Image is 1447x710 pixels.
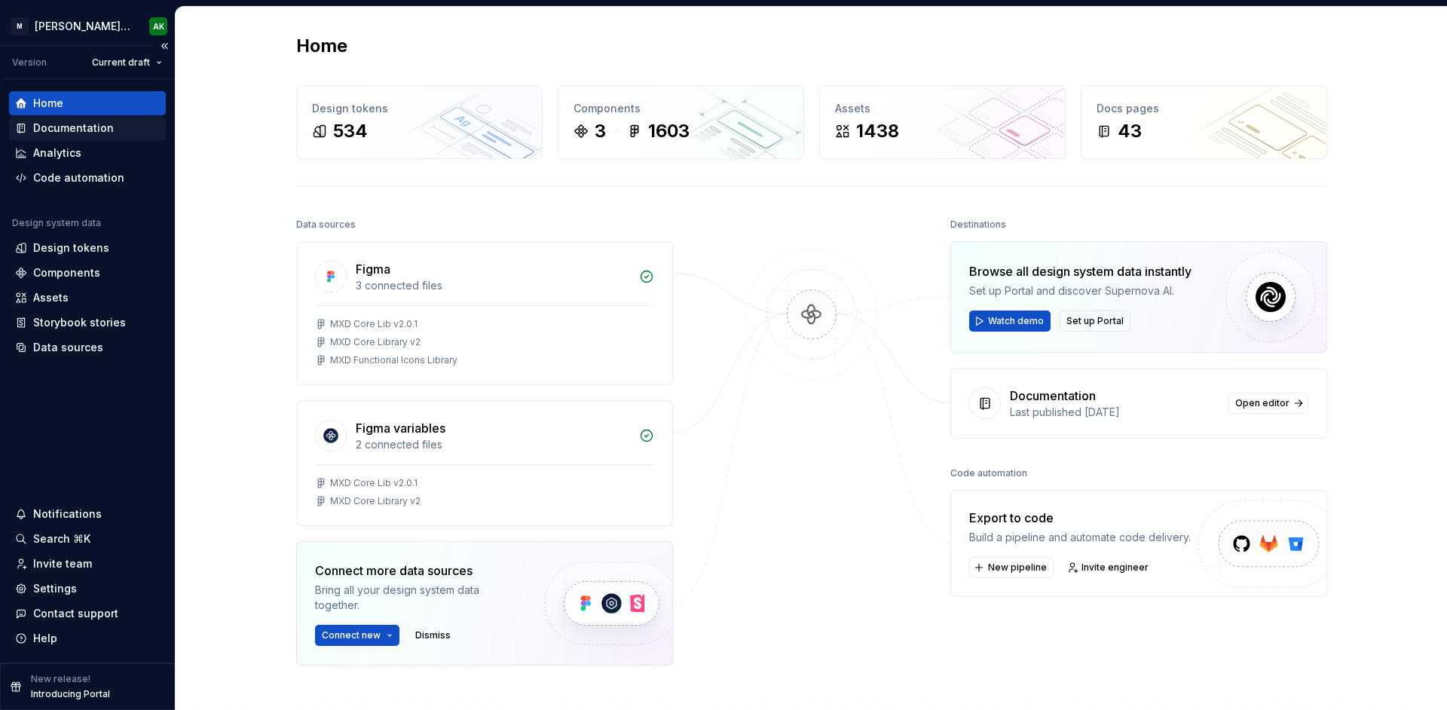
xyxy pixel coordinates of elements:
a: Components31603 [558,85,804,159]
div: [PERSON_NAME] Design System [35,19,131,34]
div: 1438 [856,119,899,143]
a: Invite engineer [1063,557,1155,578]
div: Destinations [950,214,1006,235]
div: Connect more data sources [315,562,519,580]
div: Figma variables [356,419,445,437]
a: Analytics [9,141,166,165]
div: Invite team [33,556,92,571]
a: Design tokens534 [296,85,543,159]
div: Design tokens [312,101,527,116]
span: New pipeline [988,562,1047,574]
span: Watch demo [988,315,1044,327]
a: Figma variables2 connected filesMXD Core Lib v2.0.1MXD Core Library v2 [296,400,673,526]
button: Set up Portal [1060,311,1130,332]
div: 43 [1118,119,1142,143]
div: MXD Core Library v2 [330,495,421,507]
div: Version [12,57,47,69]
button: New pipeline [969,557,1054,578]
a: Components [9,261,166,285]
button: Contact support [9,601,166,626]
div: Design tokens [33,240,109,256]
p: Introducing Portal [31,688,110,700]
div: MXD Functional Icons Library [330,354,457,366]
h2: Home [296,34,347,58]
div: Docs pages [1097,101,1311,116]
div: Data sources [33,340,103,355]
div: Last published [DATE] [1010,405,1219,420]
a: Settings [9,577,166,601]
div: Contact support [33,606,118,621]
span: Invite engineer [1081,562,1149,574]
a: Docs pages43 [1081,85,1327,159]
div: MXD Core Library v2 [330,336,421,348]
a: Storybook stories [9,311,166,335]
div: Documentation [33,121,114,136]
span: Set up Portal [1066,315,1124,327]
div: 2 connected files [356,437,630,452]
a: Assets [9,286,166,310]
p: New release! [31,673,90,685]
div: 3 [595,119,606,143]
div: Help [33,631,57,646]
a: Data sources [9,335,166,360]
span: Current draft [92,57,150,69]
button: Connect new [315,625,399,646]
div: Export to code [969,509,1191,527]
div: AK [153,20,164,32]
div: Figma [356,260,390,278]
div: Bring all your design system data together. [315,583,519,613]
a: Invite team [9,552,166,576]
div: 3 connected files [356,278,630,293]
div: 534 [333,119,368,143]
a: Home [9,91,166,115]
span: Open editor [1235,397,1289,409]
a: Open editor [1228,393,1308,414]
button: Search ⌘K [9,527,166,551]
div: Components [574,101,788,116]
div: Settings [33,581,77,596]
button: Collapse sidebar [154,35,175,57]
button: Current draft [85,52,169,73]
div: Build a pipeline and automate code delivery. [969,530,1191,545]
div: MXD Core Lib v2.0.1 [330,477,418,489]
div: Components [33,265,100,280]
a: Design tokens [9,236,166,260]
div: Code automation [33,170,124,185]
span: Connect new [322,629,381,641]
button: Dismiss [408,625,457,646]
button: M[PERSON_NAME] Design SystemAK [3,10,172,42]
a: Documentation [9,116,166,140]
button: Help [9,626,166,650]
div: Set up Portal and discover Supernova AI. [969,283,1192,298]
div: Browse all design system data instantly [969,262,1192,280]
div: Code automation [950,463,1027,484]
div: Home [33,96,63,111]
button: Notifications [9,502,166,526]
button: Watch demo [969,311,1051,332]
span: Dismiss [415,629,451,641]
a: Assets1438 [819,85,1066,159]
div: 1603 [648,119,690,143]
div: Analytics [33,145,81,161]
div: MXD Core Lib v2.0.1 [330,318,418,330]
div: Assets [835,101,1050,116]
div: Design system data [12,217,101,229]
div: M [11,17,29,35]
div: Notifications [33,506,102,522]
a: Code automation [9,166,166,190]
div: Data sources [296,214,356,235]
div: Storybook stories [33,315,126,330]
div: Documentation [1010,387,1096,405]
div: Assets [33,290,69,305]
a: Figma3 connected filesMXD Core Lib v2.0.1MXD Core Library v2MXD Functional Icons Library [296,241,673,385]
div: Search ⌘K [33,531,90,546]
